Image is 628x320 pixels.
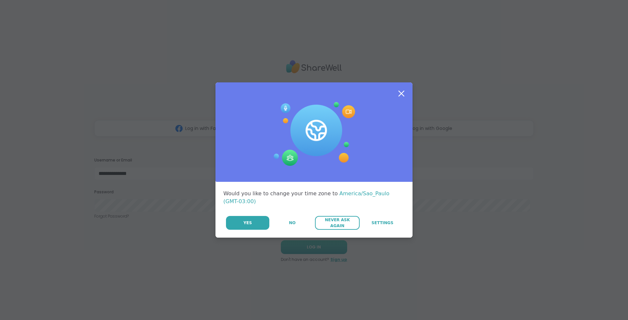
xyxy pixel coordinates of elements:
[270,216,314,230] button: No
[360,216,405,230] a: Settings
[223,190,390,204] span: America/Sao_Paulo (GMT-03:00)
[273,102,355,166] img: Session Experience
[315,216,359,230] button: Never Ask Again
[223,190,405,205] div: Would you like to change your time zone to
[318,217,356,229] span: Never Ask Again
[371,220,393,226] span: Settings
[226,216,269,230] button: Yes
[243,220,252,226] span: Yes
[289,220,296,226] span: No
